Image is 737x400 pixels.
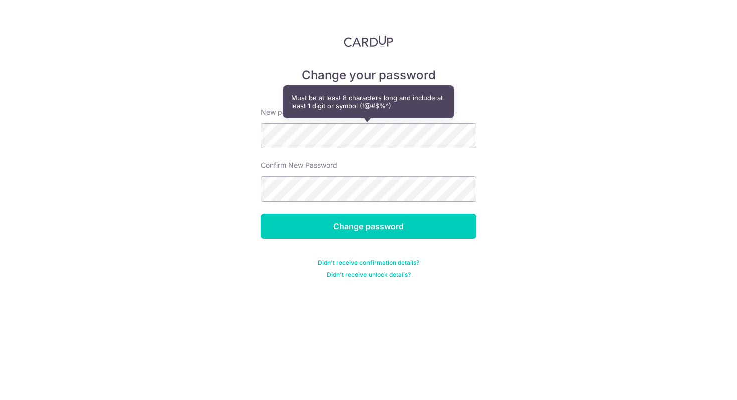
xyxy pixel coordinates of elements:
a: Didn't receive unlock details? [327,271,411,279]
input: Change password [261,214,476,239]
h5: Change your password [261,67,476,83]
div: Must be at least 8 characters long and include at least 1 digit or symbol (!@#$%^) [283,86,454,118]
label: New password [261,107,310,117]
label: Confirm New Password [261,160,337,170]
img: CardUp Logo [344,35,393,47]
a: Didn't receive confirmation details? [318,259,419,267]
